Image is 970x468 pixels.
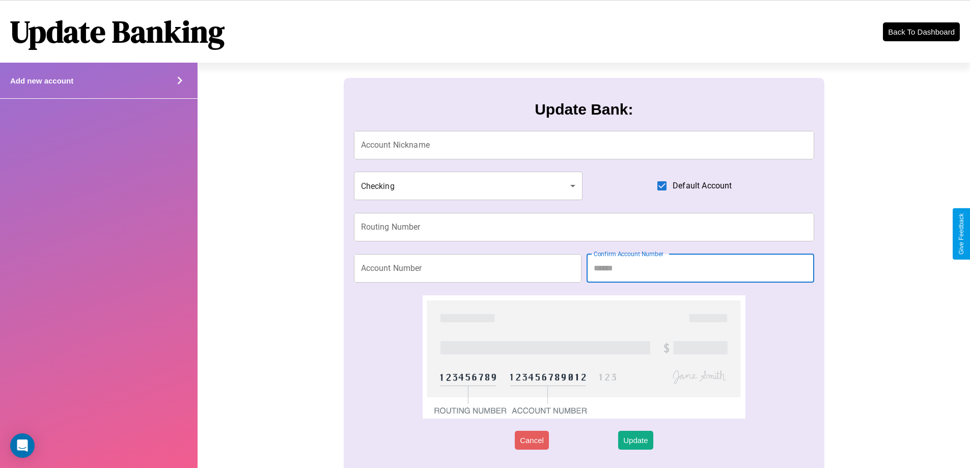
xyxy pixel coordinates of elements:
[10,11,225,52] h1: Update Banking
[354,172,583,200] div: Checking
[423,295,745,419] img: check
[673,180,732,192] span: Default Account
[515,431,549,450] button: Cancel
[958,213,965,255] div: Give Feedback
[618,431,653,450] button: Update
[535,101,633,118] h3: Update Bank:
[883,22,960,41] button: Back To Dashboard
[10,433,35,458] div: Open Intercom Messenger
[10,76,73,85] h4: Add new account
[594,250,663,258] label: Confirm Account Number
